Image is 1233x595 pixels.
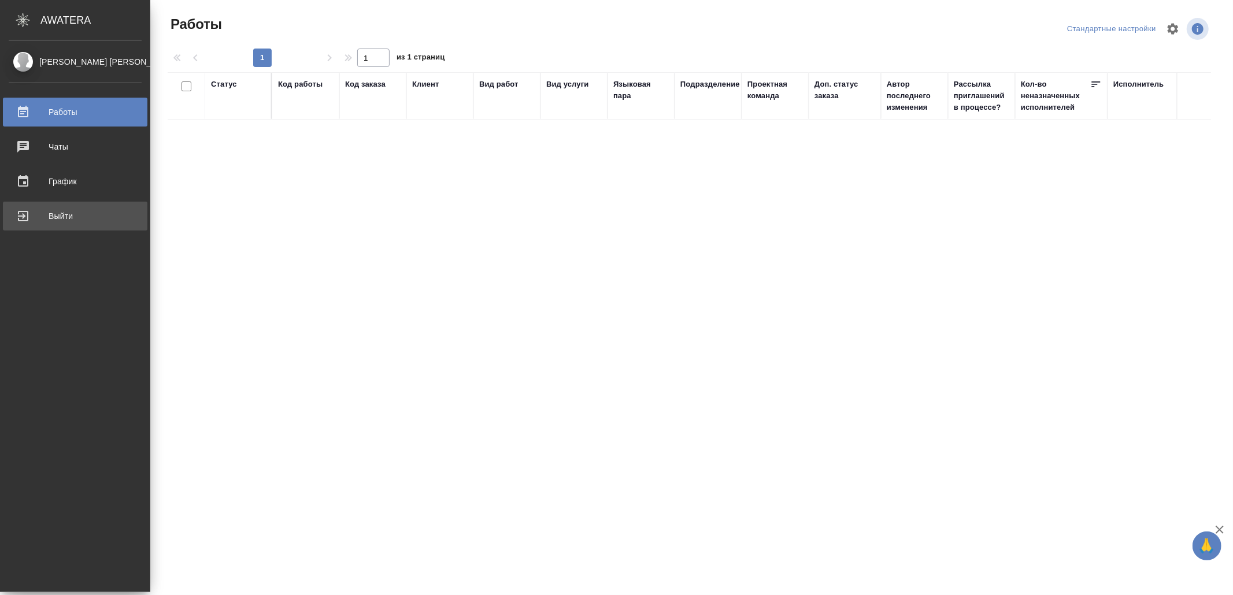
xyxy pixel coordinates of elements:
div: split button [1064,20,1159,38]
a: Работы [3,98,147,127]
a: Выйти [3,202,147,230]
span: Работы [168,15,222,34]
div: Проектная команда [747,79,803,102]
div: График [9,173,142,190]
div: Вид услуги [546,79,589,90]
div: Подразделение [680,79,740,90]
a: Чаты [3,132,147,161]
div: Доп. статус заказа [814,79,875,102]
div: Клиент [412,79,439,90]
div: Выйти [9,207,142,225]
span: Посмотреть информацию [1187,18,1211,40]
div: Статус [211,79,237,90]
div: Вид работ [479,79,519,90]
div: Рассылка приглашений в процессе? [954,79,1009,113]
div: Исполнитель [1113,79,1164,90]
div: Чаты [9,138,142,155]
div: Работы [9,103,142,121]
span: из 1 страниц [397,50,445,67]
div: Автор последнего изменения [887,79,942,113]
span: 🙏 [1197,534,1217,558]
div: Кол-во неназначенных исполнителей [1021,79,1090,113]
a: График [3,167,147,196]
div: Код работы [278,79,323,90]
button: 🙏 [1193,531,1221,560]
div: Код заказа [345,79,386,90]
div: [PERSON_NAME] [PERSON_NAME] [9,55,142,68]
div: Языковая пара [613,79,669,102]
div: AWATERA [40,9,150,32]
span: Настроить таблицу [1159,15,1187,43]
